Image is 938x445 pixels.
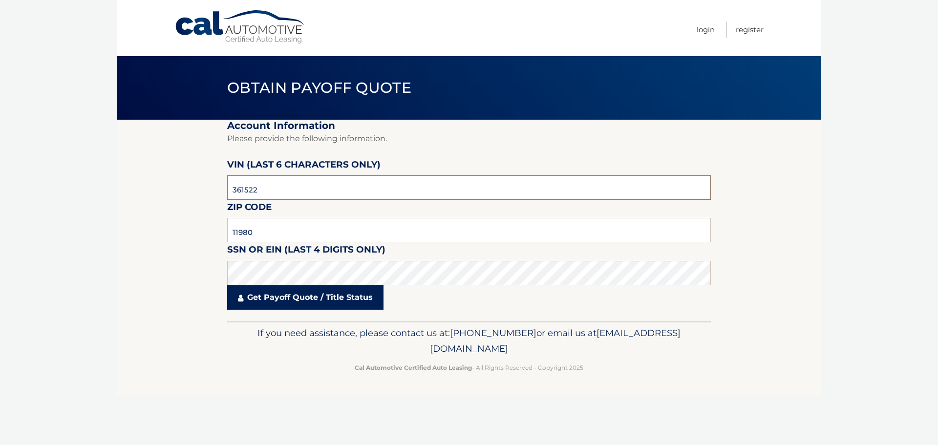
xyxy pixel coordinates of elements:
[736,21,764,38] a: Register
[227,120,711,132] h2: Account Information
[227,157,381,175] label: VIN (last 6 characters only)
[697,21,715,38] a: Login
[227,242,385,260] label: SSN or EIN (last 4 digits only)
[234,362,704,373] p: - All Rights Reserved - Copyright 2025
[355,364,472,371] strong: Cal Automotive Certified Auto Leasing
[227,79,411,97] span: Obtain Payoff Quote
[227,200,272,218] label: Zip Code
[174,10,306,44] a: Cal Automotive
[450,327,536,339] span: [PHONE_NUMBER]
[234,325,704,357] p: If you need assistance, please contact us at: or email us at
[227,285,384,310] a: Get Payoff Quote / Title Status
[227,132,711,146] p: Please provide the following information.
